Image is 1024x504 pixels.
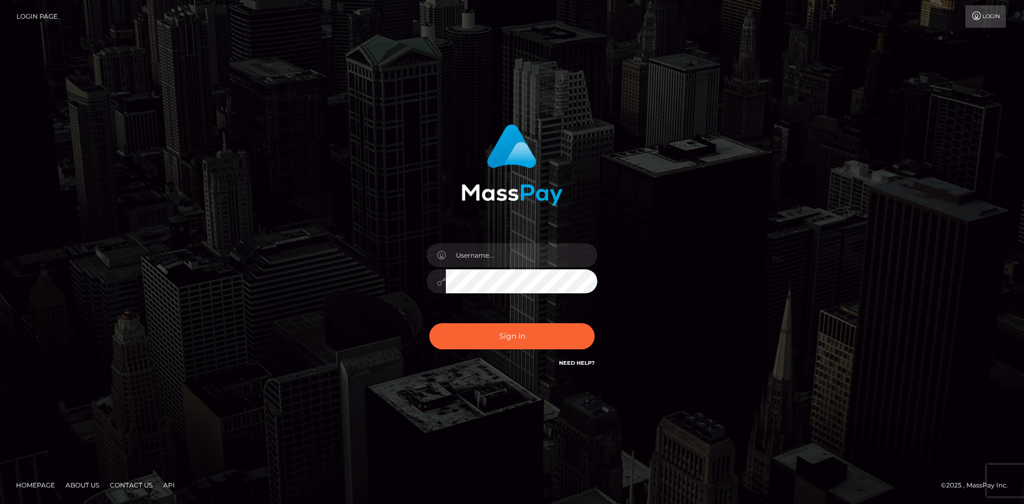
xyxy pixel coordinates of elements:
input: Username... [446,243,597,267]
div: © 2025 , MassPay Inc. [941,479,1016,491]
a: API [159,477,179,493]
a: Contact Us [106,477,157,493]
a: About Us [61,477,103,493]
a: Need Help? [559,359,595,366]
img: MassPay Login [461,124,563,206]
a: Homepage [12,477,59,493]
button: Sign in [429,323,595,349]
a: Login [965,5,1006,28]
a: Login Page [17,5,58,28]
